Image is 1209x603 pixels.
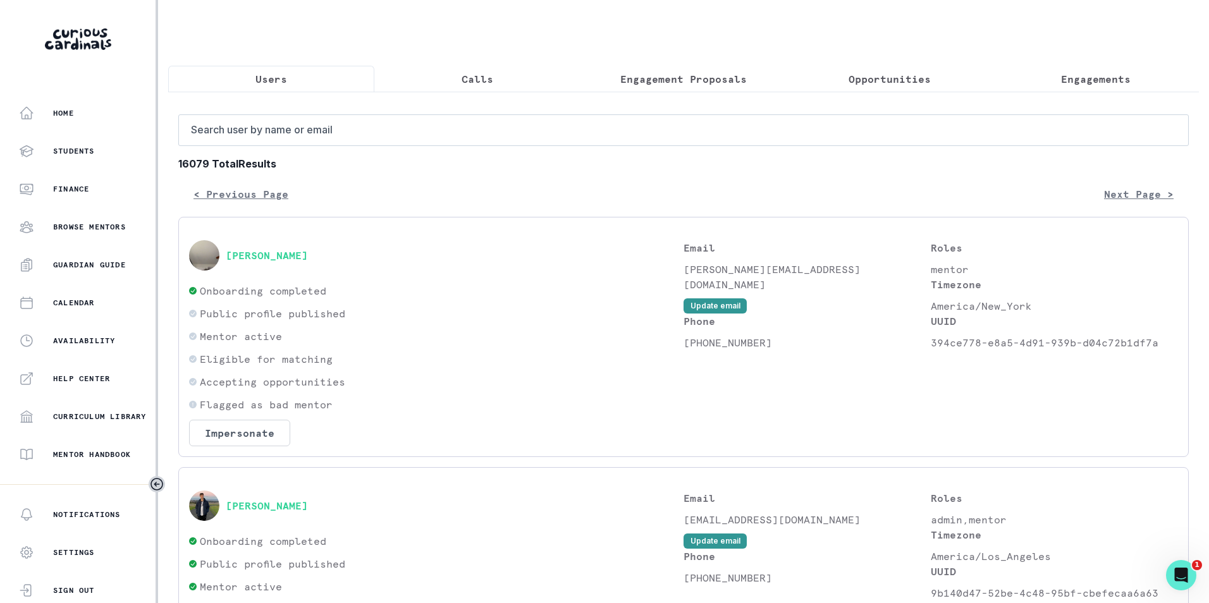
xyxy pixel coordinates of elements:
[931,277,1178,292] p: Timezone
[931,549,1178,564] p: America/Los_Angeles
[931,585,1178,600] p: 9b140d47-52be-4c48-95bf-cbefecaa6a63
[849,71,931,87] p: Opportunities
[200,329,282,344] p: Mentor active
[684,314,931,329] p: Phone
[200,579,282,594] p: Mentor active
[684,533,747,549] button: Update email
[200,397,333,412] p: Flagged as bad mentor
[684,335,931,350] p: [PHONE_NUMBER]
[1192,560,1202,570] span: 1
[684,512,931,527] p: [EMAIL_ADDRESS][DOMAIN_NAME]
[1061,71,1131,87] p: Engagements
[200,351,333,367] p: Eligible for matching
[931,527,1178,542] p: Timezone
[53,585,95,595] p: Sign Out
[226,499,308,512] button: [PERSON_NAME]
[53,411,147,422] p: Curriculum Library
[53,336,115,346] p: Availability
[189,420,290,446] button: Impersonate
[200,533,326,549] p: Onboarding completed
[931,298,1178,314] p: America/New_York
[931,314,1178,329] p: UUID
[53,449,131,460] p: Mentor Handbook
[931,240,1178,255] p: Roles
[931,262,1178,277] p: mentor
[931,512,1178,527] p: admin,mentor
[684,262,931,292] p: [PERSON_NAME][EMAIL_ADDRESS][DOMAIN_NAME]
[178,181,304,207] button: < Previous Page
[684,549,931,564] p: Phone
[53,184,89,194] p: Finance
[53,547,95,557] p: Settings
[53,509,121,520] p: Notifications
[53,222,126,232] p: Browse Mentors
[931,564,1178,579] p: UUID
[200,306,345,321] p: Public profile published
[620,71,747,87] p: Engagement Proposals
[178,156,1189,171] b: 16079 Total Results
[931,335,1178,350] p: 394ce778-e8a5-4d91-939b-d04c72b1df7a
[255,71,287,87] p: Users
[200,374,345,389] p: Accepting opportunities
[1089,181,1189,207] button: Next Page >
[200,556,345,571] p: Public profile published
[53,260,126,270] p: Guardian Guide
[53,374,110,384] p: Help Center
[462,71,493,87] p: Calls
[684,490,931,506] p: Email
[684,570,931,585] p: [PHONE_NUMBER]
[53,146,95,156] p: Students
[149,476,165,492] button: Toggle sidebar
[200,283,326,298] p: Onboarding completed
[53,298,95,308] p: Calendar
[1166,560,1196,590] iframe: Intercom live chat
[226,249,308,262] button: [PERSON_NAME]
[53,108,74,118] p: Home
[684,298,747,314] button: Update email
[45,28,111,50] img: Curious Cardinals Logo
[684,240,931,255] p: Email
[931,490,1178,506] p: Roles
